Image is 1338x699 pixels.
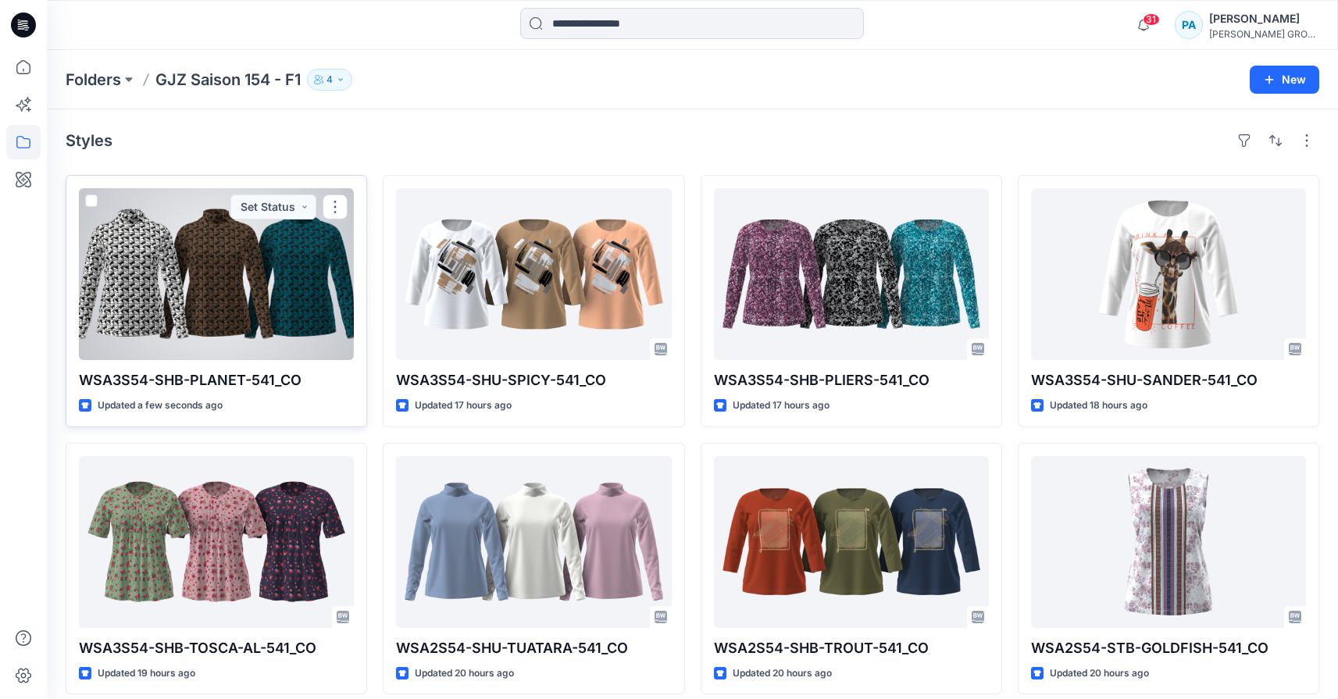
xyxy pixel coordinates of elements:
[79,456,354,628] a: WSA3S54-SHB-TOSCA-AL-541_CO
[1143,13,1160,26] span: 31
[79,188,354,360] a: WSA3S54-SHB-PLANET-541_CO
[98,665,195,682] p: Updated 19 hours ago
[66,69,121,91] a: Folders
[307,69,352,91] button: 4
[326,71,333,88] p: 4
[1050,398,1147,414] p: Updated 18 hours ago
[1031,188,1306,360] a: WSA3S54-SHU-SANDER-541_CO
[1031,456,1306,628] a: WSA2S54-STB-GOLDFISH-541_CO
[396,456,671,628] a: WSA2S54-SHU-TUATARA-541_CO
[1175,11,1203,39] div: PA
[415,665,514,682] p: Updated 20 hours ago
[66,131,112,150] h4: Styles
[396,637,671,659] p: WSA2S54-SHU-TUATARA-541_CO
[396,188,671,360] a: WSA3S54-SHU-SPICY-541_CO
[1050,665,1149,682] p: Updated 20 hours ago
[1209,28,1318,40] div: [PERSON_NAME] GROUP
[1031,369,1306,391] p: WSA3S54-SHU-SANDER-541_CO
[98,398,223,414] p: Updated a few seconds ago
[714,456,989,628] a: WSA2S54-SHB-TROUT-541_CO
[733,665,832,682] p: Updated 20 hours ago
[155,69,301,91] p: GJZ Saison 154 - F1
[1209,9,1318,28] div: [PERSON_NAME]
[79,369,354,391] p: WSA3S54-SHB-PLANET-541_CO
[396,369,671,391] p: WSA3S54-SHU-SPICY-541_CO
[733,398,830,414] p: Updated 17 hours ago
[1250,66,1319,94] button: New
[714,637,989,659] p: WSA2S54-SHB-TROUT-541_CO
[714,369,989,391] p: WSA3S54-SHB-PLIERS-541_CO
[714,188,989,360] a: WSA3S54-SHB-PLIERS-541_CO
[1031,637,1306,659] p: WSA2S54-STB-GOLDFISH-541_CO
[415,398,512,414] p: Updated 17 hours ago
[79,637,354,659] p: WSA3S54-SHB-TOSCA-AL-541_CO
